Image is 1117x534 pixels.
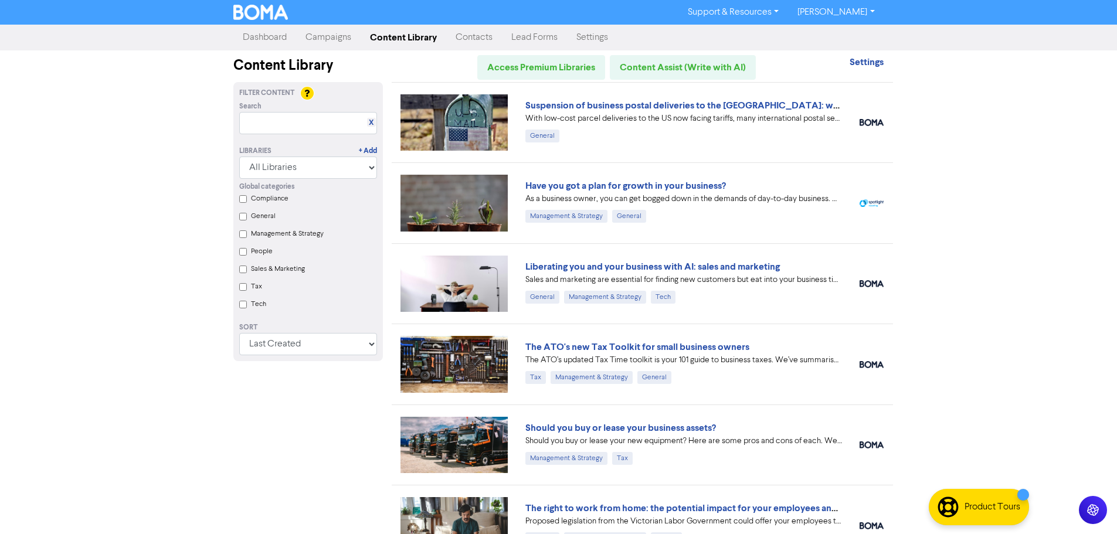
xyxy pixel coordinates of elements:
[525,193,842,205] div: As a business owner, you can get bogged down in the demands of day-to-day business. We can help b...
[860,441,884,448] img: boma_accounting
[850,58,884,67] a: Settings
[233,5,288,20] img: BOMA Logo
[239,101,262,112] span: Search
[612,210,646,223] div: General
[251,229,324,239] label: Management & Strategy
[233,55,383,76] div: Content Library
[446,26,502,49] a: Contacts
[239,182,377,192] div: Global categories
[860,119,884,126] img: boma
[525,341,749,353] a: The ATO's new Tax Toolkit for small business owners
[860,361,884,368] img: boma
[551,371,633,384] div: Management & Strategy
[678,3,788,22] a: Support & Resources
[359,146,377,157] a: + Add
[525,100,938,111] a: Suspension of business postal deliveries to the [GEOGRAPHIC_DATA]: what options do you have?
[610,55,756,80] a: Content Assist (Write with AI)
[239,322,377,333] div: Sort
[525,354,842,366] div: The ATO’s updated Tax Time toolkit is your 101 guide to business taxes. We’ve summarised the key ...
[564,291,646,304] div: Management & Strategy
[651,291,675,304] div: Tech
[1058,478,1117,534] iframe: Chat Widget
[525,113,842,125] div: With low-cost parcel deliveries to the US now facing tariffs, many international postal services ...
[251,299,266,309] label: Tech
[525,261,780,273] a: Liberating you and your business with AI: sales and marketing
[477,55,605,80] a: Access Premium Libraries
[525,502,875,514] a: The right to work from home: the potential impact for your employees and business
[296,26,361,49] a: Campaigns
[525,130,559,142] div: General
[361,26,446,49] a: Content Library
[525,180,726,192] a: Have you got a plan for growth in your business?
[251,281,262,292] label: Tax
[612,452,633,465] div: Tax
[239,146,271,157] div: Libraries
[860,280,884,287] img: boma
[525,515,842,528] div: Proposed legislation from the Victorian Labor Government could offer your employees the right to ...
[251,211,276,222] label: General
[637,371,671,384] div: General
[860,199,884,207] img: spotlight
[369,118,374,127] a: X
[525,435,842,447] div: Should you buy or lease your new equipment? Here are some pros and cons of each. We also can revi...
[567,26,617,49] a: Settings
[525,452,607,465] div: Management & Strategy
[860,522,884,529] img: boma
[251,264,305,274] label: Sales & Marketing
[788,3,884,22] a: [PERSON_NAME]
[502,26,567,49] a: Lead Forms
[525,210,607,223] div: Management & Strategy
[525,371,546,384] div: Tax
[850,56,884,68] strong: Settings
[525,291,559,304] div: General
[239,88,377,98] div: Filter Content
[233,26,296,49] a: Dashboard
[525,274,842,286] div: Sales and marketing are essential for finding new customers but eat into your business time. We e...
[525,422,716,434] a: Should you buy or lease your business assets?
[251,193,288,204] label: Compliance
[251,246,273,257] label: People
